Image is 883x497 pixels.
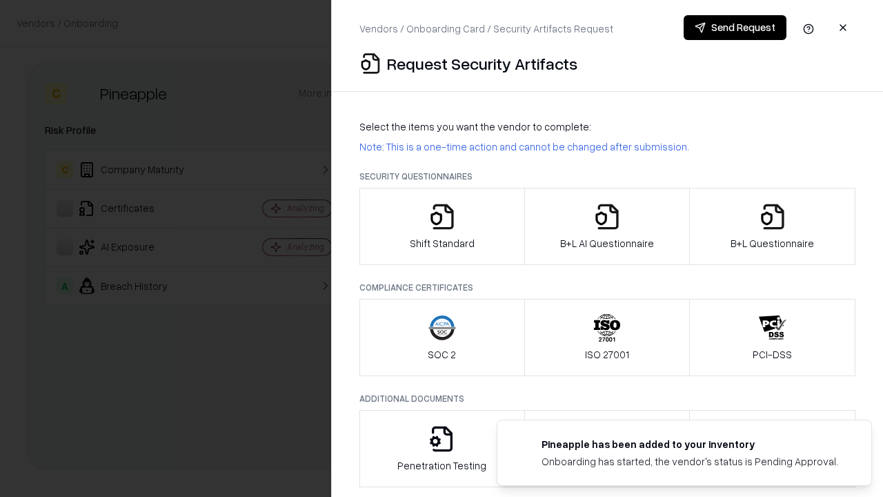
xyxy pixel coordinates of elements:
p: Compliance Certificates [359,282,855,293]
p: B+L AI Questionnaire [560,236,654,251]
p: Penetration Testing [397,458,486,473]
button: ISO 27001 [524,299,691,376]
div: Onboarding has started, the vendor's status is Pending Approval. [542,454,838,469]
button: B+L Questionnaire [689,188,855,265]
button: Send Request [684,15,786,40]
p: Note: This is a one-time action and cannot be changed after submission. [359,139,855,154]
button: PCI-DSS [689,299,855,376]
p: ISO 27001 [585,347,629,362]
p: Vendors / Onboarding Card / Security Artifacts Request [359,21,613,36]
p: Request Security Artifacts [387,52,577,75]
p: Additional Documents [359,393,855,405]
p: B+L Questionnaire [731,236,814,251]
button: Data Processing Agreement [689,410,855,487]
p: Security Questionnaires [359,170,855,182]
p: SOC 2 [428,347,456,362]
div: Pineapple has been added to your inventory [542,437,838,451]
button: SOC 2 [359,299,525,376]
p: Shift Standard [410,236,475,251]
button: B+L AI Questionnaire [524,188,691,265]
button: Penetration Testing [359,410,525,487]
p: PCI-DSS [753,347,792,362]
button: Shift Standard [359,188,525,265]
p: Select the items you want the vendor to complete: [359,119,855,134]
button: Privacy Policy [524,410,691,487]
img: pineappleenergy.com [514,437,530,454]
